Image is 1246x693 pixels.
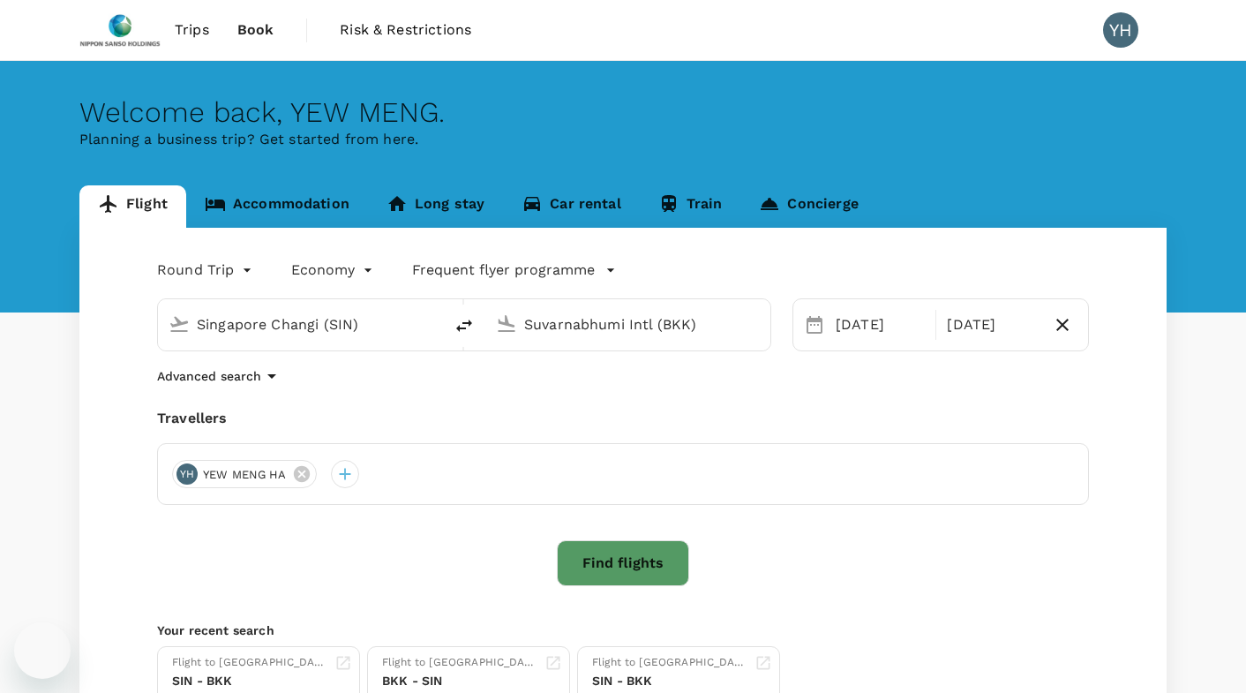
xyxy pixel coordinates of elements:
div: Flight to [GEOGRAPHIC_DATA] [172,654,327,672]
input: Depart from [197,311,406,338]
button: Find flights [557,540,689,586]
div: YH [176,463,198,485]
div: BKK - SIN [382,672,537,690]
span: Risk & Restrictions [340,19,471,41]
a: Train [640,185,741,228]
div: YH [1103,12,1138,48]
div: SIN - BKK [592,672,747,690]
button: Open [431,322,434,326]
div: Flight to [GEOGRAPHIC_DATA] [382,654,537,672]
div: SIN - BKK [172,672,327,690]
iframe: Button to launch messaging window [14,622,71,679]
span: YEW MENG HA [192,466,297,484]
div: [DATE] [829,307,932,343]
p: Planning a business trip? Get started from here. [79,129,1167,150]
img: Nippon Sanso Holdings Singapore Pte Ltd [79,11,161,49]
a: Concierge [740,185,876,228]
input: Going to [524,311,733,338]
a: Long stay [368,185,503,228]
button: Open [758,322,762,326]
div: Travellers [157,408,1089,429]
div: Round Trip [157,256,256,284]
button: Advanced search [157,365,282,387]
div: [DATE] [940,307,1043,343]
a: Car rental [503,185,640,228]
button: delete [443,305,485,347]
div: Welcome back , YEW MENG . [79,96,1167,129]
p: Advanced search [157,367,261,385]
span: Book [237,19,274,41]
span: Trips [175,19,209,41]
div: Economy [291,256,377,284]
a: Flight [79,185,186,228]
p: Your recent search [157,621,1089,639]
div: YHYEW MENG HA [172,460,317,488]
p: Frequent flyer programme [412,260,595,281]
div: Flight to [GEOGRAPHIC_DATA] [592,654,747,672]
button: Frequent flyer programme [412,260,616,281]
a: Accommodation [186,185,368,228]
